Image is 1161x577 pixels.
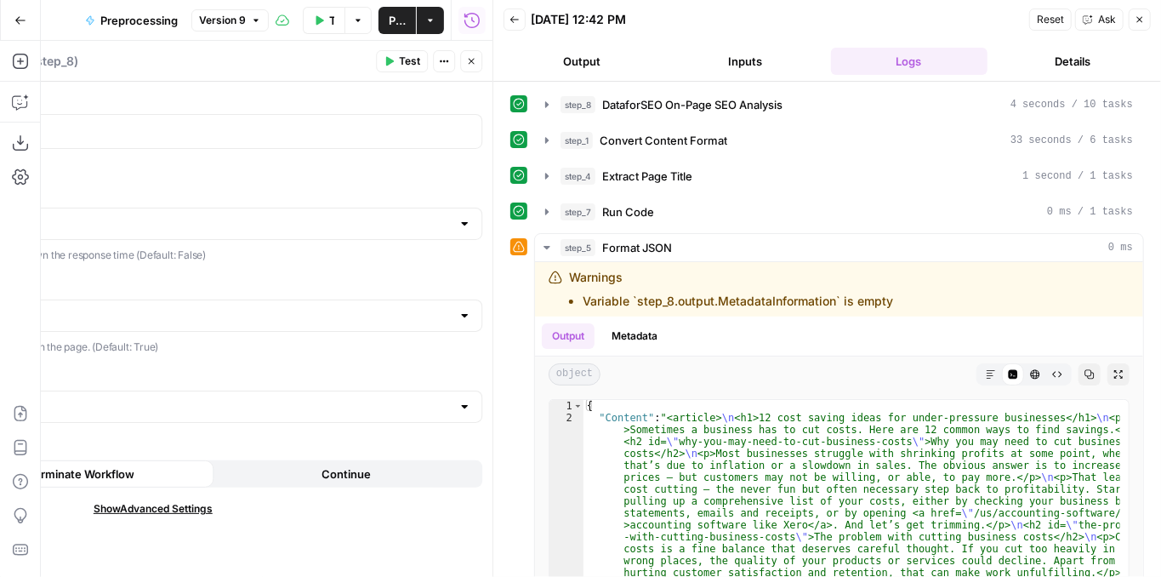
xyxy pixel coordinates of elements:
button: 1 second / 1 tasks [535,163,1143,190]
span: Version 9 [199,13,246,28]
span: step_1 [561,132,593,149]
span: Test Workflow [329,12,334,29]
button: 0 ms / 1 tasks [535,198,1143,226]
button: 0 ms [535,234,1143,261]
span: object [549,363,600,386]
span: ( step_8 ) [31,53,78,70]
button: Output [504,48,660,75]
button: Test [376,50,428,72]
span: Reset [1037,12,1064,27]
button: Metadata [601,323,668,349]
span: step_5 [561,239,595,256]
span: Preprocessing [100,12,178,29]
li: Variable `step_8.output.MetadataInformation` is empty [583,293,893,310]
span: 33 seconds / 6 tasks [1010,133,1133,148]
button: 4 seconds / 10 tasks [535,91,1143,118]
div: Warnings [569,269,893,310]
button: Publish [378,7,416,34]
span: Test [399,54,420,69]
div: 1 [549,400,583,412]
button: Preprocessing [75,7,188,34]
button: Inputs [667,48,823,75]
button: Details [994,48,1151,75]
span: step_7 [561,203,595,220]
button: Output [542,323,595,349]
span: Extract Page Title [602,168,692,185]
span: Publish [389,12,406,29]
span: Toggle code folding, rows 1 through 5 [573,400,583,412]
button: 33 seconds / 6 tasks [535,127,1143,154]
span: 0 ms / 1 tasks [1047,204,1133,220]
button: Reset [1029,9,1072,31]
span: Run Code [602,203,654,220]
span: Terminate Workflow [27,466,134,483]
span: 1 second / 1 tasks [1022,169,1133,184]
span: DataforSEO On-Page SEO Analysis [602,96,783,113]
span: Ask [1098,12,1116,27]
button: Ask [1075,9,1124,31]
span: Format JSON [602,239,672,256]
span: 4 seconds / 10 tasks [1010,97,1133,112]
span: Continue [322,466,371,483]
button: Test Workflow [303,7,344,34]
span: step_4 [561,168,595,185]
span: Show Advanced Settings [94,501,213,517]
span: 0 ms [1108,240,1133,255]
button: Continue [213,460,480,488]
button: Version 9 [191,9,269,31]
span: step_8 [561,96,595,113]
span: Convert Content Format [600,132,727,149]
button: Logs [831,48,987,75]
